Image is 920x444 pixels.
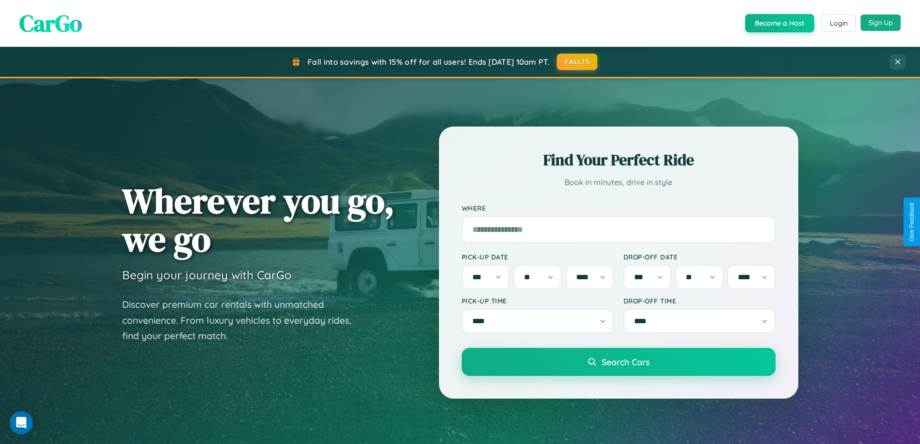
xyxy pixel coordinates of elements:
button: Login [821,14,856,32]
label: Drop-off Time [623,297,776,305]
button: Become a Host [745,14,814,32]
h2: Find Your Perfect Ride [462,149,776,171]
h1: Wherever you go, we go [122,182,395,258]
span: CarGo [19,7,82,39]
button: FALL15 [557,54,597,70]
p: Book in minutes, drive in style [462,175,776,189]
h3: Begin your journey with CarGo [122,268,292,282]
div: Give Feedback [908,202,915,242]
span: Search Cars [602,357,650,367]
label: Pick-up Time [462,297,614,305]
label: Where [462,204,776,212]
span: Fall into savings with 15% off for all users! Ends [DATE] 10am PT. [308,57,550,67]
button: Search Cars [462,348,776,376]
p: Discover premium car rentals with unmatched convenience. From luxury vehicles to everyday rides, ... [122,297,364,344]
label: Pick-up Date [462,253,614,261]
div: Open Intercom Messenger [10,411,33,434]
label: Drop-off Date [623,253,776,261]
button: Sign Up [861,14,901,31]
